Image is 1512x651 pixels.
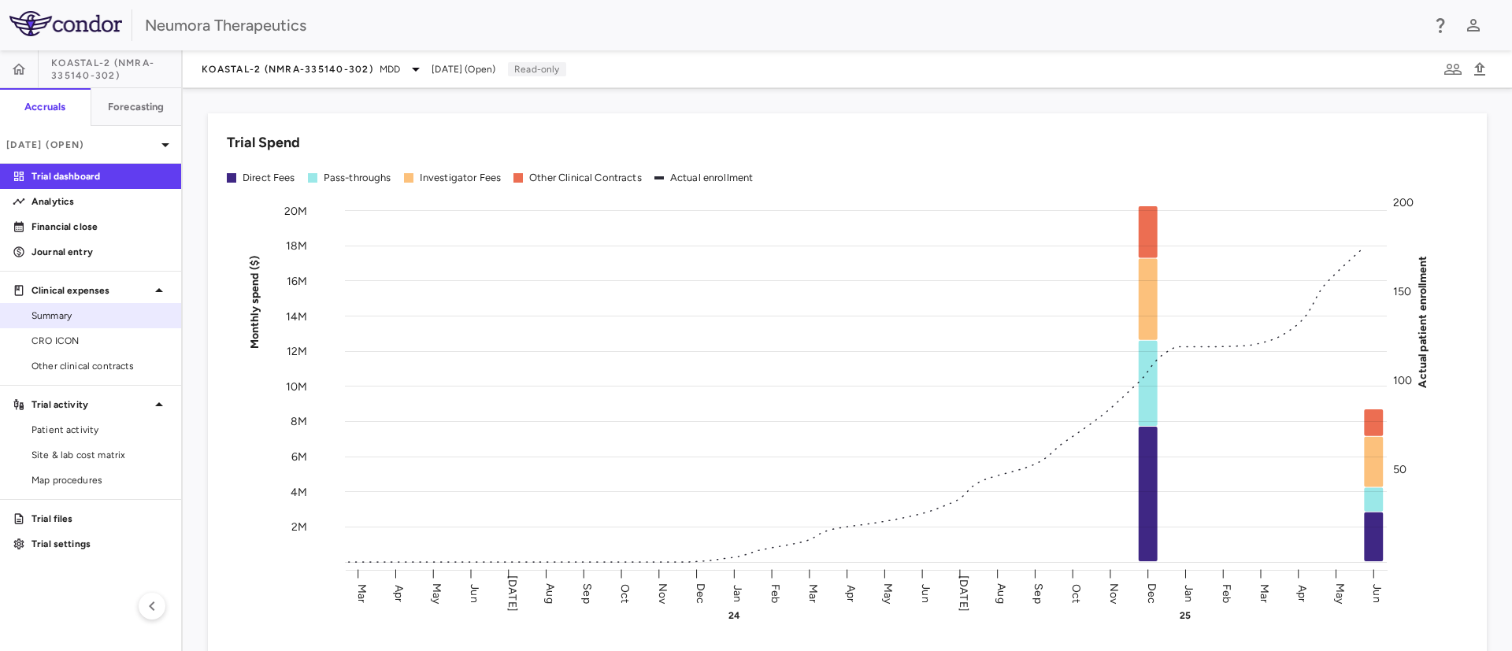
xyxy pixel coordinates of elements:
[728,610,740,621] text: 24
[31,309,169,323] span: Summary
[506,575,519,612] text: [DATE]
[31,169,169,183] p: Trial dashboard
[243,171,295,185] div: Direct Fees
[380,62,400,76] span: MDD
[1295,584,1309,601] text: Apr
[31,537,169,551] p: Trial settings
[31,512,169,526] p: Trial files
[995,583,1008,603] text: Aug
[291,450,307,464] tspan: 6M
[51,57,181,82] span: KOASTAL-2 (NMRA-335140-302)
[1032,583,1045,603] text: Sep
[291,485,307,498] tspan: 4M
[432,62,495,76] span: [DATE] (Open)
[9,11,122,36] img: logo-full-SnFGN8VE.png
[580,583,594,603] text: Sep
[430,583,443,604] text: May
[670,171,754,185] div: Actual enrollment
[287,274,307,287] tspan: 16M
[31,448,169,462] span: Site & lab cost matrix
[31,398,150,412] p: Trial activity
[1393,285,1411,298] tspan: 150
[31,423,169,437] span: Patient activity
[286,239,307,253] tspan: 18M
[420,171,502,185] div: Investigator Fees
[731,584,744,601] text: Jan
[529,171,642,185] div: Other Clinical Contracts
[31,245,169,259] p: Journal entry
[1416,255,1429,387] tspan: Actual patient enrollment
[31,359,169,373] span: Other clinical contracts
[31,473,169,487] span: Map procedures
[468,584,481,602] text: Jun
[284,204,307,217] tspan: 20M
[1145,583,1158,603] text: Dec
[1258,583,1271,602] text: Mar
[1370,584,1384,602] text: Jun
[1069,583,1083,602] text: Oct
[1180,610,1191,621] text: 25
[248,255,261,349] tspan: Monthly spend ($)
[844,584,858,601] text: Apr
[286,309,307,323] tspan: 14M
[31,334,169,348] span: CRO ICON
[287,345,307,358] tspan: 12M
[1393,196,1414,209] tspan: 200
[694,583,707,603] text: Dec
[145,13,1421,37] div: Neumora Therapeutics
[31,194,169,209] p: Analytics
[881,583,895,604] text: May
[202,63,373,76] span: KOASTAL-2 (NMRA-335140-302)
[769,583,782,602] text: Feb
[6,138,156,152] p: [DATE] (Open)
[618,583,632,602] text: Oct
[108,100,165,114] h6: Forecasting
[24,100,65,114] h6: Accruals
[957,575,970,612] text: [DATE]
[656,583,669,604] text: Nov
[355,583,369,602] text: Mar
[1393,463,1406,476] tspan: 50
[291,415,307,428] tspan: 8M
[806,583,820,602] text: Mar
[1182,584,1195,601] text: Jan
[227,132,300,154] h6: Trial Spend
[508,62,565,76] p: Read-only
[31,283,150,298] p: Clinical expenses
[543,583,557,603] text: Aug
[1333,583,1347,604] text: May
[1393,374,1412,387] tspan: 100
[286,379,307,393] tspan: 10M
[1220,583,1233,602] text: Feb
[324,171,391,185] div: Pass-throughs
[1107,583,1121,604] text: Nov
[919,584,932,602] text: Jun
[31,220,169,234] p: Financial close
[291,520,307,534] tspan: 2M
[392,584,406,601] text: Apr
